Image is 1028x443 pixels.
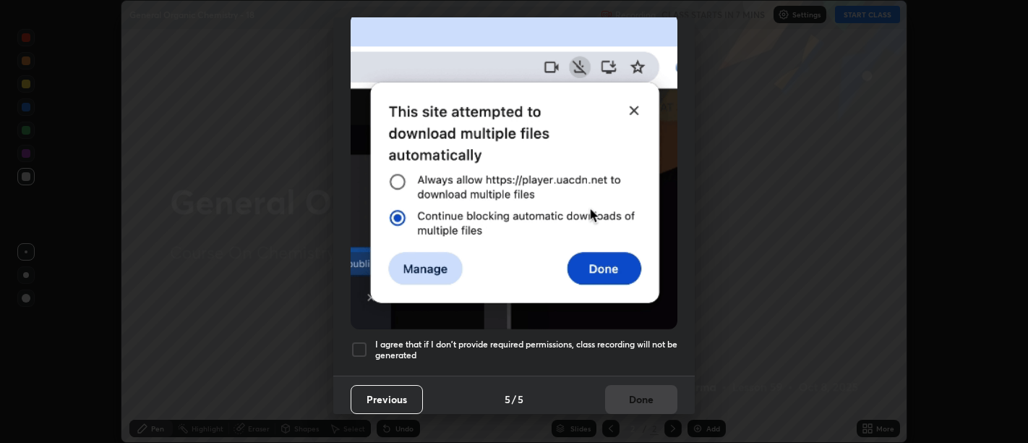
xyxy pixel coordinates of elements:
[351,13,677,329] img: downloads-permission-blocked.gif
[518,392,523,407] h4: 5
[505,392,510,407] h4: 5
[375,339,677,361] h5: I agree that if I don't provide required permissions, class recording will not be generated
[351,385,423,414] button: Previous
[512,392,516,407] h4: /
